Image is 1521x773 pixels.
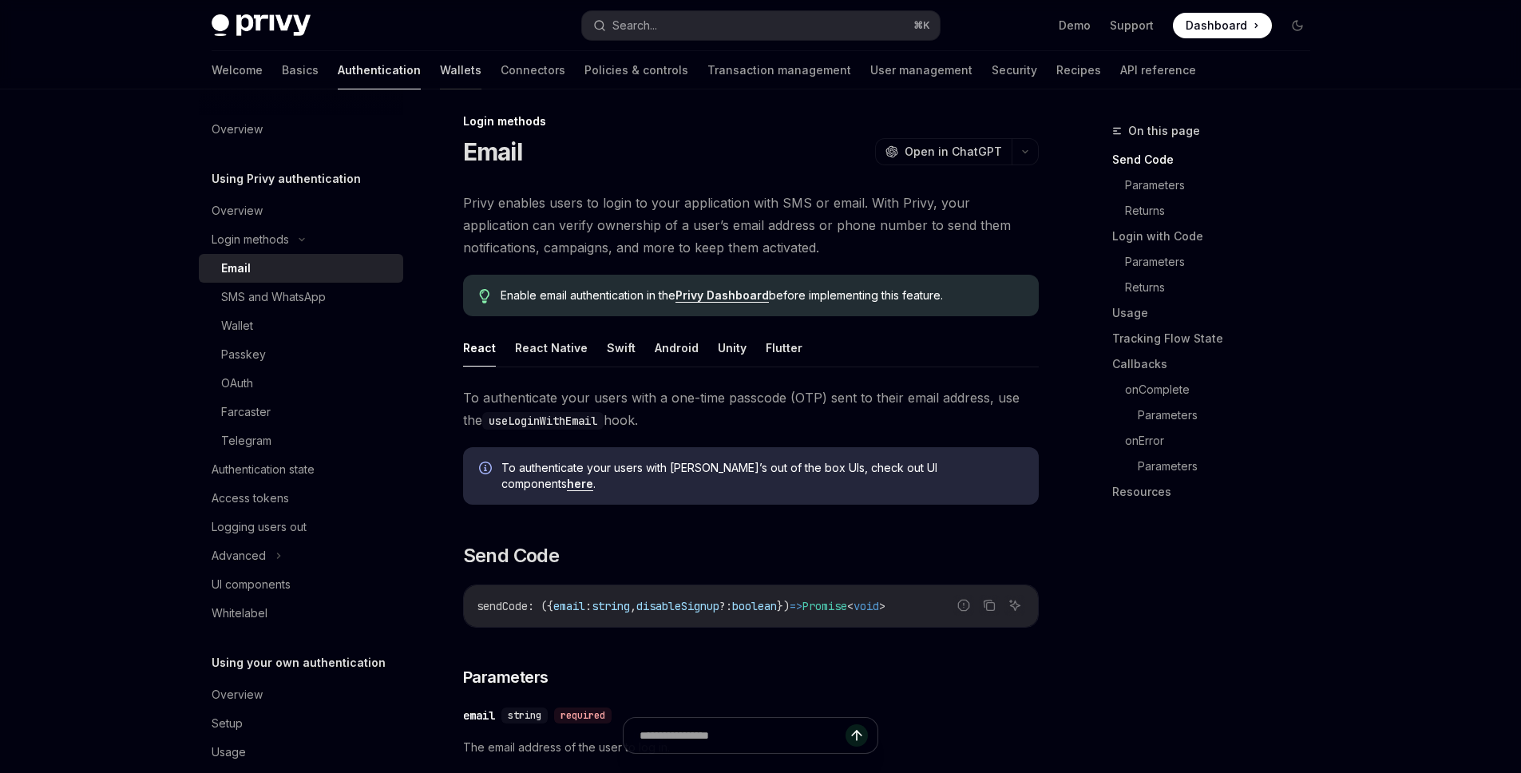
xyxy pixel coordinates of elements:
a: Setup [199,709,403,738]
button: Android [655,329,699,367]
button: Send message [846,724,868,747]
div: Overview [212,685,263,704]
div: Whitelabel [212,604,267,623]
a: Login with Code [1112,224,1323,249]
a: Parameters [1138,454,1323,479]
button: Unity [718,329,747,367]
a: Parameters [1125,249,1323,275]
div: Access tokens [212,489,289,508]
a: OAuth [199,369,403,398]
a: Whitelabel [199,599,403,628]
span: To authenticate your users with a one-time passcode (OTP) sent to their email address, use the hook. [463,386,1039,431]
span: Dashboard [1186,18,1247,34]
div: Advanced [212,546,266,565]
code: useLoginWithEmail [482,412,604,430]
span: > [879,599,885,613]
span: Send Code [463,543,560,569]
a: Access tokens [199,484,403,513]
a: Callbacks [1112,351,1323,377]
a: Send Code [1112,147,1323,172]
span: Promise [802,599,847,613]
h1: Email [463,137,522,166]
div: Telegram [221,431,271,450]
span: sendCode [477,599,528,613]
a: Overview [199,115,403,144]
div: Wallet [221,316,253,335]
div: Setup [212,714,243,733]
span: disableSignup [636,599,719,613]
a: User management [870,51,972,89]
a: Wallet [199,311,403,340]
a: Transaction management [707,51,851,89]
button: Flutter [766,329,802,367]
a: Resources [1112,479,1323,505]
span: Privy enables users to login to your application with SMS or email. With Privy, your application ... [463,192,1039,259]
span: ?: [719,599,732,613]
button: Toggle dark mode [1285,13,1310,38]
span: string [592,599,630,613]
a: Recipes [1056,51,1101,89]
a: SMS and WhatsApp [199,283,403,311]
a: here [567,477,593,491]
a: onError [1125,428,1323,454]
a: Usage [1112,300,1323,326]
a: Passkey [199,340,403,369]
a: Logging users out [199,513,403,541]
a: Authentication [338,51,421,89]
button: React [463,329,496,367]
a: Privy Dashboard [675,288,769,303]
div: email [463,708,495,723]
a: Wallets [440,51,481,89]
a: API reference [1120,51,1196,89]
span: }) [777,599,790,613]
span: : [585,599,592,613]
a: onComplete [1125,377,1323,402]
span: email [553,599,585,613]
svg: Info [479,462,495,478]
a: Demo [1059,18,1091,34]
span: ⌘ K [913,19,930,32]
a: Overview [199,680,403,709]
span: Enable email authentication in the before implementing this feature. [501,287,1022,303]
div: Overview [212,201,263,220]
button: Search...⌘K [582,11,940,40]
h5: Using Privy authentication [212,169,361,188]
div: Logging users out [212,517,307,537]
span: Parameters [463,666,549,688]
div: Usage [212,743,246,762]
button: Open in ChatGPT [875,138,1012,165]
button: Copy the contents from the code block [979,595,1000,616]
div: UI components [212,575,291,594]
button: Report incorrect code [953,595,974,616]
span: void [854,599,879,613]
div: Overview [212,120,263,139]
button: React Native [515,329,588,367]
div: Passkey [221,345,266,364]
span: Open in ChatGPT [905,144,1002,160]
a: Parameters [1138,402,1323,428]
img: dark logo [212,14,311,37]
span: string [508,709,541,722]
span: : ({ [528,599,553,613]
h5: Using your own authentication [212,653,386,672]
button: Ask AI [1004,595,1025,616]
div: Authentication state [212,460,315,479]
div: Login methods [463,113,1039,129]
a: UI components [199,570,403,599]
a: Authentication state [199,455,403,484]
a: Returns [1125,275,1323,300]
div: Email [221,259,251,278]
div: required [554,708,612,723]
a: Basics [282,51,319,89]
span: boolean [732,599,777,613]
a: Usage [199,738,403,767]
span: To authenticate your users with [PERSON_NAME]’s out of the box UIs, check out UI components . [501,460,1023,492]
a: Tracking Flow State [1112,326,1323,351]
span: , [630,599,636,613]
a: Email [199,254,403,283]
div: Search... [612,16,657,35]
div: Login methods [212,230,289,249]
a: Policies & controls [584,51,688,89]
a: Farcaster [199,398,403,426]
div: Farcaster [221,402,271,422]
